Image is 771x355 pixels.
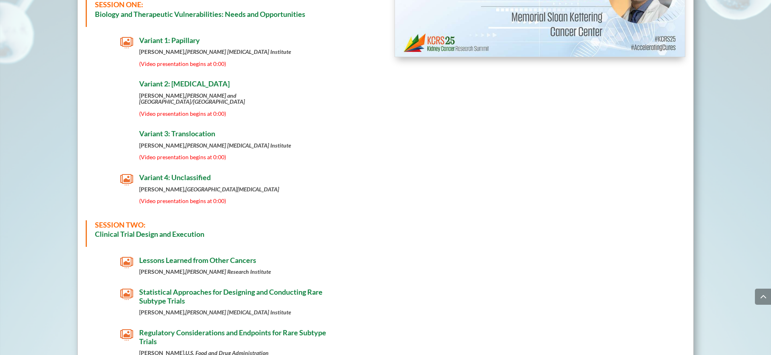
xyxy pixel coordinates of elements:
[120,80,133,92] span: 
[120,328,133,341] span: 
[185,186,279,193] em: [GEOGRAPHIC_DATA][MEDICAL_DATA]
[139,129,215,138] span: Variant 3: Translocation
[139,154,226,160] span: (Video presentation begins at 0:00)
[139,36,200,45] span: Variant 1: Papillary
[120,36,133,49] span: 
[139,142,291,149] strong: [PERSON_NAME],
[120,129,133,142] span: 
[139,309,291,316] strong: [PERSON_NAME],
[185,142,291,149] em: [PERSON_NAME] [MEDICAL_DATA] Institute
[120,173,133,186] span: 
[185,268,271,275] em: [PERSON_NAME] Research Institute
[139,79,230,88] span: Variant 2: [MEDICAL_DATA]
[139,256,256,265] span: Lessons Learned from Other Cancers
[139,287,323,305] span: Statistical Approaches for Designing and Conducting Rare Subtype Trials
[139,60,226,67] span: (Video presentation begins at 0:00)
[139,48,291,55] strong: [PERSON_NAME],
[139,92,245,105] em: [PERSON_NAME] and [GEOGRAPHIC_DATA]/[GEOGRAPHIC_DATA]
[139,110,226,117] span: (Video presentation begins at 0:00)
[139,197,226,204] span: (Video presentation begins at 0:00)
[139,173,211,182] span: Variant 4: Unclassified
[120,256,133,269] span: 
[139,328,326,346] span: Regulatory Considerations and Endpoints for Rare Subtype Trials
[185,309,291,316] em: [PERSON_NAME] [MEDICAL_DATA] Institute
[95,220,146,229] span: SESSION TWO:
[95,10,305,18] strong: Biology and Therapeutic Vulnerabilities: Needs and Opportunities
[139,186,279,193] strong: [PERSON_NAME],
[139,268,271,275] strong: [PERSON_NAME],
[185,48,291,55] em: [PERSON_NAME] [MEDICAL_DATA] Institute
[95,230,204,238] strong: Clinical Trial Design and Execution
[120,288,133,301] span: 
[139,92,245,105] strong: [PERSON_NAME],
